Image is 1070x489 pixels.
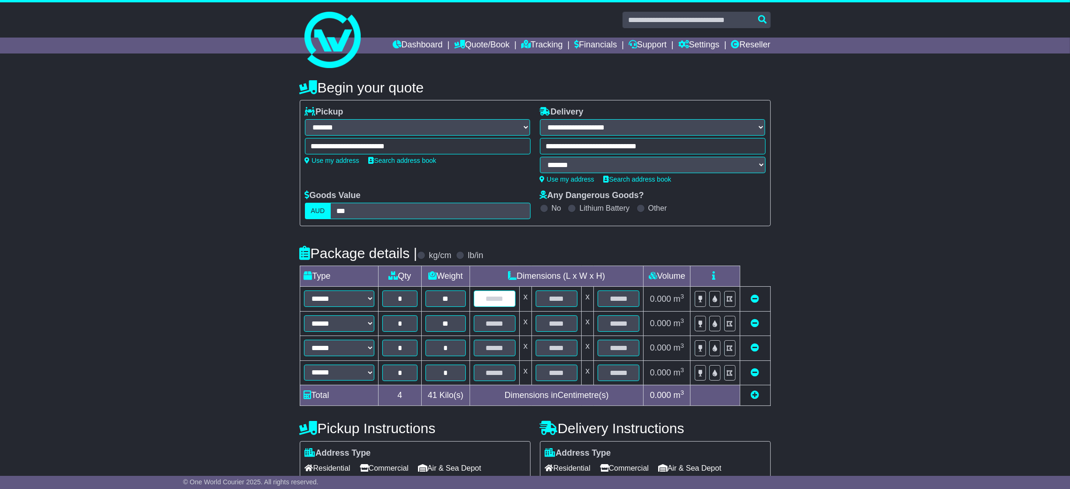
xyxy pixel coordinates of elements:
[650,390,671,400] span: 0.000
[545,448,611,458] label: Address Type
[305,107,343,117] label: Pickup
[422,385,470,405] td: Kilo(s)
[731,38,770,53] a: Reseller
[300,80,771,95] h4: Begin your quote
[305,461,350,475] span: Residential
[418,461,481,475] span: Air & Sea Depot
[650,368,671,377] span: 0.000
[582,336,594,360] td: x
[519,336,531,360] td: x
[674,319,684,328] span: m
[574,38,617,53] a: Financials
[540,191,644,201] label: Any Dangerous Goods?
[428,390,437,400] span: 41
[468,251,483,261] label: lb/in
[300,385,378,405] td: Total
[470,385,644,405] td: Dimensions in Centimetre(s)
[600,461,649,475] span: Commercial
[650,343,671,352] span: 0.000
[545,461,591,475] span: Residential
[521,38,562,53] a: Tracking
[305,448,371,458] label: Address Type
[360,461,409,475] span: Commercial
[540,420,771,436] h4: Delivery Instructions
[650,319,671,328] span: 0.000
[674,343,684,352] span: m
[681,317,684,324] sup: 3
[378,385,422,405] td: 4
[681,367,684,374] sup: 3
[552,204,561,213] label: No
[519,287,531,311] td: x
[305,157,359,164] a: Use my address
[681,293,684,300] sup: 3
[751,343,759,352] a: Remove this item
[369,157,436,164] a: Search address book
[300,420,531,436] h4: Pickup Instructions
[751,319,759,328] a: Remove this item
[678,38,720,53] a: Settings
[378,266,422,287] td: Qty
[751,368,759,377] a: Remove this item
[305,191,361,201] label: Goods Value
[305,203,331,219] label: AUD
[681,342,684,349] sup: 3
[582,311,594,336] td: x
[681,389,684,396] sup: 3
[429,251,451,261] label: kg/cm
[644,266,691,287] td: Volume
[674,390,684,400] span: m
[582,287,594,311] td: x
[674,294,684,304] span: m
[519,311,531,336] td: x
[183,478,319,486] span: © One World Courier 2025. All rights reserved.
[470,266,644,287] td: Dimensions (L x W x H)
[540,107,584,117] label: Delivery
[751,294,759,304] a: Remove this item
[650,294,671,304] span: 0.000
[674,368,684,377] span: m
[751,390,759,400] a: Add new item
[422,266,470,287] td: Weight
[540,176,594,183] a: Use my address
[629,38,667,53] a: Support
[604,176,671,183] a: Search address book
[579,204,630,213] label: Lithium Battery
[582,360,594,385] td: x
[300,245,417,261] h4: Package details |
[454,38,509,53] a: Quote/Book
[648,204,667,213] label: Other
[519,360,531,385] td: x
[393,38,443,53] a: Dashboard
[658,461,721,475] span: Air & Sea Depot
[300,266,378,287] td: Type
